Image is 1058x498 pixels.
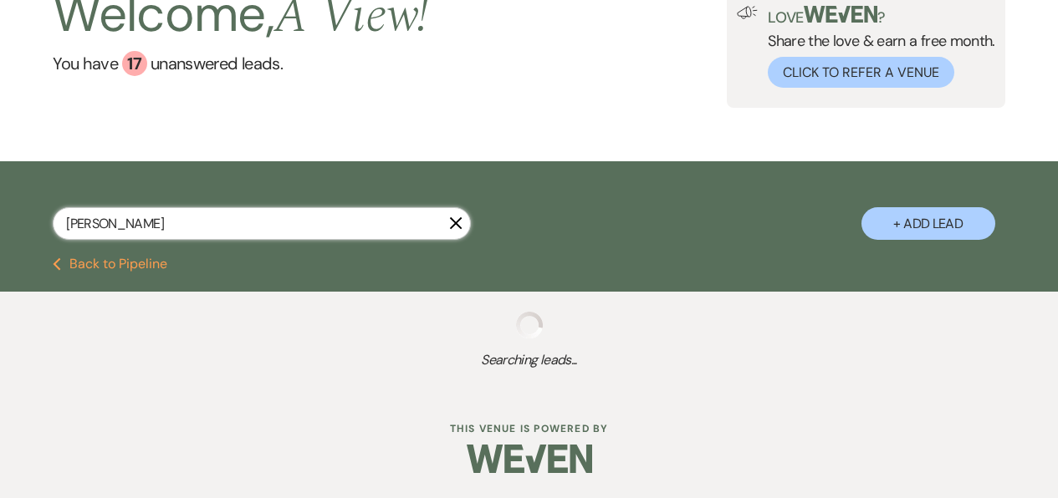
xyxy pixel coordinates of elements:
button: Back to Pipeline [53,257,167,271]
span: Searching leads... [53,350,1005,370]
img: loading spinner [516,312,543,338]
div: Share the love & earn a free month. [758,6,995,88]
input: Search by name, event date, email address or phone number [53,207,471,240]
div: 17 [122,51,147,76]
a: You have 17 unanswered leads. [53,51,428,76]
p: Love ? [768,6,995,25]
img: weven-logo-green.svg [804,6,878,23]
button: + Add Lead [861,207,995,240]
img: loud-speaker-illustration.svg [737,6,758,19]
img: Weven Logo [467,429,592,488]
button: Click to Refer a Venue [768,57,954,88]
